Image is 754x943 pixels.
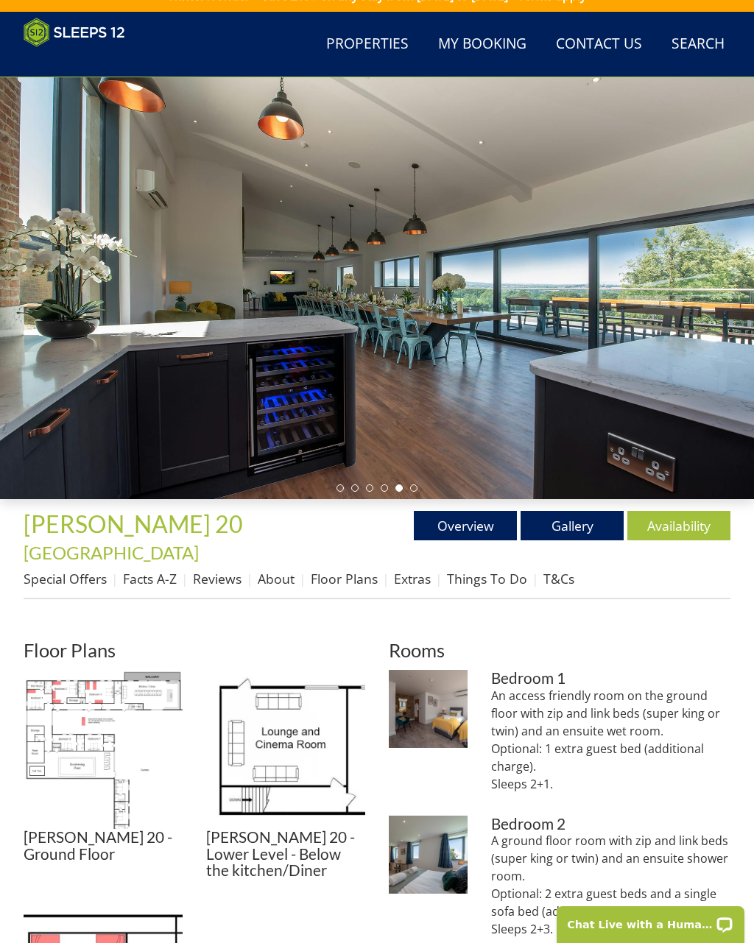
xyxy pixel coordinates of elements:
a: Search [666,28,730,61]
a: Facts A-Z [123,570,177,587]
a: Special Offers [24,570,107,587]
a: Gallery [521,511,624,540]
a: Availability [627,511,730,540]
a: My Booking [432,28,532,61]
span: [PERSON_NAME] 20 [24,509,243,538]
a: [GEOGRAPHIC_DATA] [24,542,199,563]
a: Things To Do [447,570,527,587]
h3: Bedroom 1 [491,670,730,687]
a: Floor Plans [311,570,378,587]
img: Bedroom 1 [389,670,468,749]
h3: [PERSON_NAME] 20 - Ground Floor [24,829,183,863]
p: A ground floor room with zip and link beds (super king or twin) and an ensuite shower room. Optio... [491,832,730,938]
a: [PERSON_NAME] 20 [24,509,247,538]
h2: Floor Plans [24,640,365,660]
a: About [258,570,295,587]
h3: [PERSON_NAME] 20 - Lower Level - Below the kitchen/Diner [206,829,365,880]
img: Bedroom 2 [389,816,468,894]
a: Properties [320,28,415,61]
h3: Bedroom 2 [491,816,730,833]
p: An access friendly room on the ground floor with zip and link beds (super king or twin) and an en... [491,687,730,793]
a: Contact Us [550,28,648,61]
h2: Rooms [389,640,730,660]
img: Churchill 20 - Lower Level - Below the kitchen/Diner [206,670,365,829]
a: T&Cs [543,570,574,587]
span: - [24,515,253,562]
iframe: Customer reviews powered by Trustpilot [16,56,171,68]
a: Overview [414,511,517,540]
iframe: LiveChat chat widget [547,897,754,943]
img: Sleeps 12 [24,18,125,47]
a: Reviews [193,570,242,587]
a: Extras [394,570,431,587]
img: Churchill 20 - Ground Floor [24,670,183,829]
